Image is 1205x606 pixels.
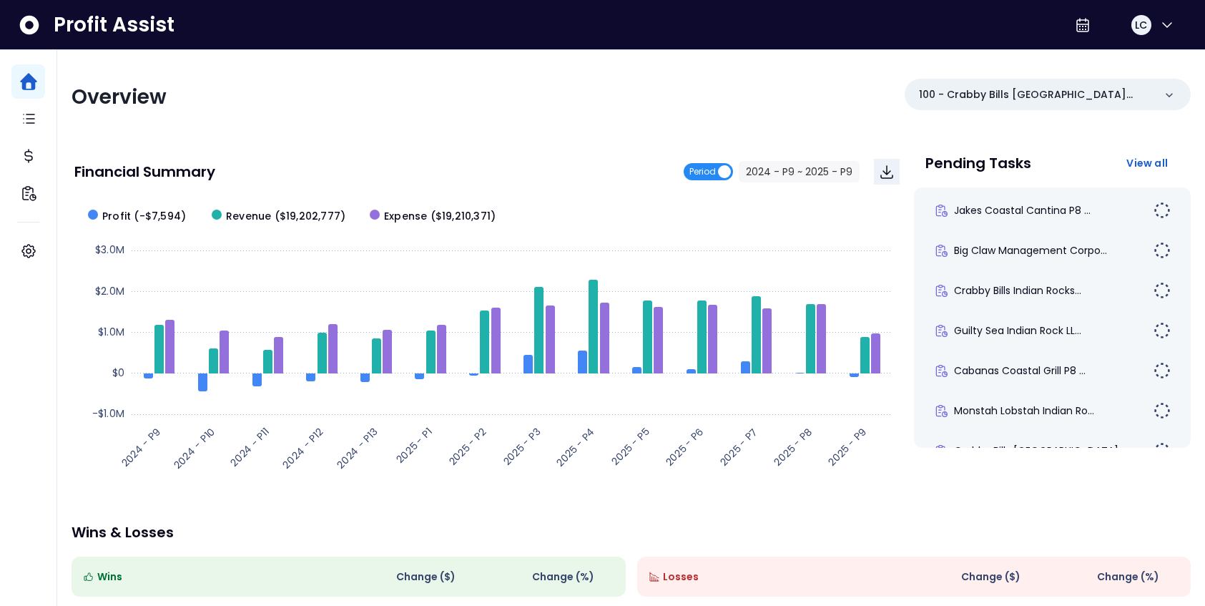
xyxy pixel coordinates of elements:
text: -$1.0M [92,406,124,421]
button: View all [1115,150,1179,176]
text: $2.0M [95,284,124,298]
p: Wins & Losses [72,525,1191,539]
span: Crabby Bills [GEOGRAPHIC_DATA] ... [954,444,1128,458]
text: $1.0M [98,325,124,339]
text: $3.0M [95,243,124,257]
text: 2025 - P8 [771,424,815,469]
span: Period [689,163,716,180]
span: Monstah Lobstah Indian Ro... [954,404,1094,418]
text: 2025 - P4 [553,424,598,469]
img: Not yet Started [1154,242,1171,259]
img: Not yet Started [1154,362,1171,379]
text: 2024 - P13 [334,424,381,471]
button: 2024 - P9 ~ 2025 - P9 [739,161,860,182]
text: 2024 - P9 [118,424,164,470]
span: Profit Assist [54,12,174,38]
span: LC [1135,18,1147,32]
text: 2024 - P10 [170,424,217,471]
span: Change ( $ ) [396,570,456,585]
span: Big Claw Management Corpo... [954,243,1107,258]
span: Wins [97,570,122,585]
text: 2025 - P9 [825,424,870,469]
span: View all [1126,156,1168,170]
img: Not yet Started [1154,202,1171,219]
span: Crabby Bills Indian Rocks... [954,283,1081,298]
span: Cabanas Coastal Grill P8 ... [954,363,1086,378]
text: 2025 - P3 [500,424,544,468]
img: Not yet Started [1154,402,1171,419]
text: 2025 - P7 [717,424,761,469]
text: 2025 - P1 [393,424,436,466]
span: Losses [663,570,699,585]
span: Jakes Coastal Cantina P8 ... [954,203,1091,218]
p: Financial Summary [74,165,215,179]
text: 2025 - P2 [446,424,489,468]
span: Overview [72,83,167,111]
span: Change ( $ ) [961,570,1020,585]
text: 2024 - P12 [280,424,327,471]
span: Revenue ($19,202,777) [226,209,345,224]
span: Change (%) [1097,570,1159,585]
text: 2025 - P6 [662,424,707,469]
span: Guilty Sea Indian Rock LL... [954,323,1081,338]
span: Change (%) [532,570,594,585]
p: Pending Tasks [925,156,1031,170]
span: Expense ($19,210,371) [384,209,496,224]
span: Profit (-$7,594) [102,209,186,224]
p: 100 - Crabby Bills [GEOGRAPHIC_DATA](R365) [919,87,1154,102]
text: 2025 - P5 [609,424,652,468]
img: Not yet Started [1154,282,1171,299]
text: $0 [112,366,124,380]
text: 2024 - P11 [227,424,272,469]
button: Download [874,159,900,185]
img: Not yet Started [1154,322,1171,339]
img: Not yet Started [1154,442,1171,459]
